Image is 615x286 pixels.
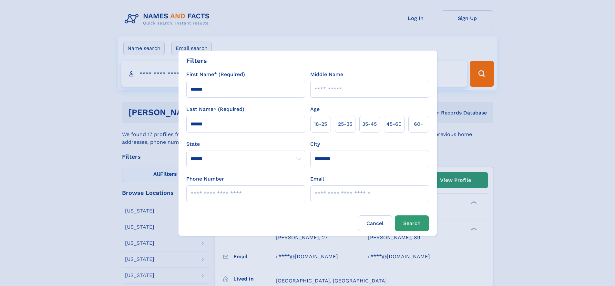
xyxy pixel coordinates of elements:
span: 60+ [414,120,424,128]
label: State [186,140,305,148]
span: 45‑60 [386,120,402,128]
div: Filters [186,56,207,65]
span: 25‑35 [338,120,352,128]
label: Middle Name [310,71,343,78]
button: Search [395,215,429,231]
label: Email [310,175,324,183]
label: Phone Number [186,175,224,183]
label: City [310,140,320,148]
span: 35‑45 [362,120,377,128]
label: First Name* (Required) [186,71,245,78]
span: 18‑25 [314,120,327,128]
label: Last Name* (Required) [186,105,244,113]
label: Age [310,105,320,113]
label: Cancel [358,215,392,231]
